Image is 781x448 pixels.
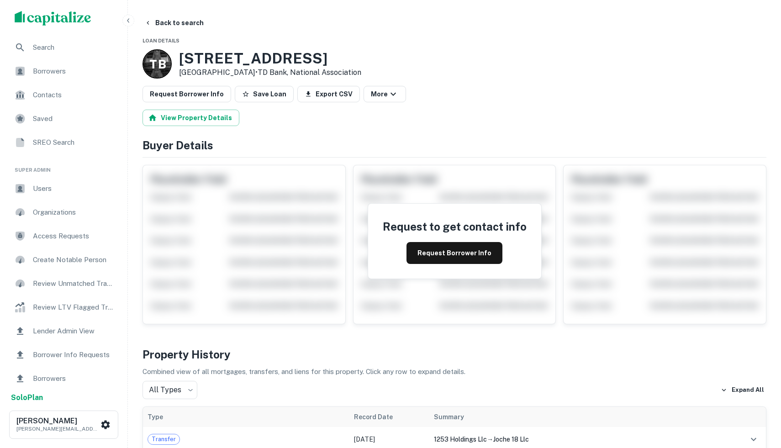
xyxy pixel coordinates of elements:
[7,249,120,271] a: Create Notable Person
[16,425,99,433] p: [PERSON_NAME][EMAIL_ADDRESS][PERSON_NAME][DOMAIN_NAME]
[11,392,43,403] a: SoloPlan
[7,132,120,153] a: SREO Search
[7,108,120,130] a: Saved
[383,218,527,235] h4: Request to get contact info
[179,50,361,67] h3: [STREET_ADDRESS]
[7,368,120,390] a: Borrowers
[7,60,120,82] a: Borrowers
[7,201,120,223] a: Organizations
[142,110,239,126] button: View Property Details
[143,407,349,427] th: Type
[7,344,120,366] a: Borrower Info Requests
[297,86,360,102] button: Export CSV
[141,15,207,31] button: Back to search
[33,42,115,53] span: Search
[33,326,115,337] span: Lender Admin View
[11,393,43,402] strong: Solo Plan
[429,407,725,427] th: Summary
[746,432,761,447] button: expand row
[33,302,115,313] span: Review LTV Flagged Transactions
[434,434,720,444] div: →
[33,278,115,289] span: Review Unmatched Transactions
[33,90,115,100] span: Contacts
[33,207,115,218] span: Organizations
[718,383,766,397] button: Expand All
[33,349,115,360] span: Borrower Info Requests
[7,273,120,295] a: Review Unmatched Transactions
[7,178,120,200] a: Users
[149,55,165,73] p: T B
[33,137,115,148] span: SREO Search
[142,38,179,43] span: Loan Details
[33,113,115,124] span: Saved
[7,84,120,106] a: Contacts
[179,67,361,78] p: [GEOGRAPHIC_DATA] •
[7,37,120,58] a: Search
[235,86,294,102] button: Save Loan
[33,66,115,77] span: Borrowers
[258,68,361,77] a: TD Bank, National Association
[142,49,172,79] a: T B
[349,407,429,427] th: Record Date
[142,366,766,377] p: Combined view of all mortgages, transfers, and liens for this property. Click any row to expand d...
[33,254,115,265] span: Create Notable Person
[735,375,781,419] iframe: Chat Widget
[9,411,118,439] button: [PERSON_NAME][PERSON_NAME][EMAIL_ADDRESS][PERSON_NAME][DOMAIN_NAME]
[406,242,502,264] button: Request Borrower Info
[7,225,120,247] a: Access Requests
[493,436,529,443] span: joche 18 llc
[142,381,197,399] div: All Types
[364,86,406,102] button: More
[33,231,115,242] span: Access Requests
[148,435,179,444] span: Transfer
[33,183,115,194] span: Users
[33,373,115,384] span: Borrowers
[7,296,120,318] a: Review LTV Flagged Transactions
[142,86,231,102] button: Request Borrower Info
[7,320,120,342] a: Lender Admin View
[434,436,487,443] span: 1253 holdings llc
[7,155,120,178] li: Super Admin
[15,11,91,26] img: capitalize-logo.png
[142,346,766,363] h4: Property History
[16,417,99,425] h6: [PERSON_NAME]
[142,137,766,153] h4: Buyer Details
